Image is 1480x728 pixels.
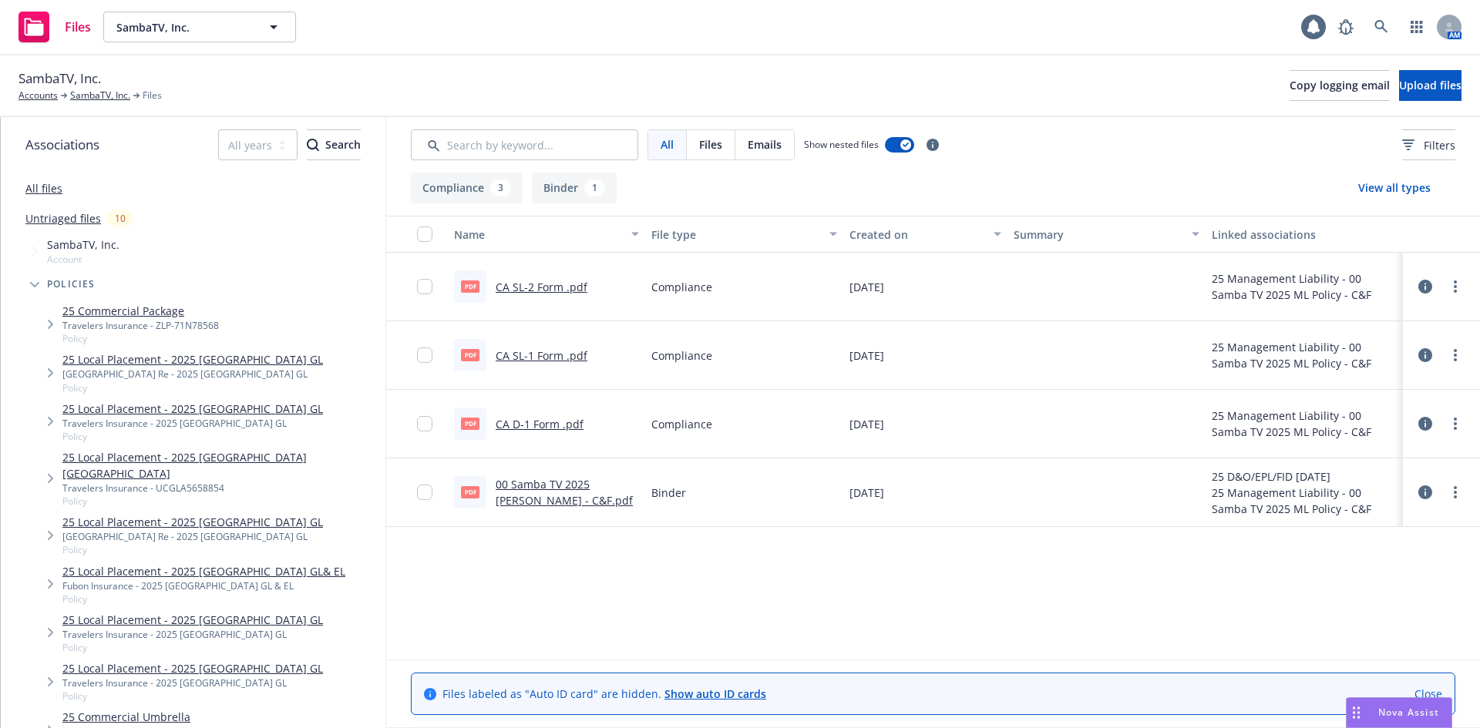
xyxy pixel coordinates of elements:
[1424,137,1455,153] span: Filters
[1212,468,1397,485] div: 25 D&O/EPL/FID [DATE]
[417,485,432,500] input: Toggle Row Selected
[651,347,712,364] span: Compliance
[1366,12,1397,42] a: Search
[411,129,638,160] input: Search by keyword...
[804,138,879,151] span: Show nested files
[651,416,712,432] span: Compliance
[62,579,345,592] div: Fubon Insurance - 2025 [GEOGRAPHIC_DATA] GL & EL
[307,139,319,151] svg: Search
[62,401,323,417] a: 25 Local Placement - 2025 [GEOGRAPHIC_DATA] GL
[65,21,91,33] span: Files
[461,349,479,361] span: pdf
[699,136,722,153] span: Files
[651,226,819,243] div: File type
[849,279,884,295] span: [DATE]
[62,481,379,495] div: Travelers Insurance - UCGLA5658854
[307,130,361,159] div: Search
[442,686,766,702] span: Files labeled as "Auto ID card" are hidden.
[496,417,584,431] a: CA D-1 Form .pdf
[62,592,345,606] span: Policy
[62,563,345,579] a: 25 Local Placement - 2025 [GEOGRAPHIC_DATA] GL& EL
[62,381,323,394] span: Policy
[62,430,323,443] span: Policy
[1330,12,1361,42] a: Report a Bug
[417,416,432,431] input: Toggle Row Selected
[645,216,843,253] button: File type
[62,641,323,654] span: Policy
[417,226,432,242] input: Select all
[62,709,220,725] a: 25 Commercial Umbrella
[62,660,323,676] a: 25 Local Placement - 2025 [GEOGRAPHIC_DATA] GL
[849,347,884,364] span: [DATE]
[116,19,250,35] span: SambaTV, Inc.
[1401,12,1432,42] a: Switch app
[25,210,101,226] a: Untriaged files
[1446,346,1465,364] a: more
[849,485,884,501] span: [DATE]
[448,216,645,253] button: Name
[454,226,622,243] div: Name
[1212,226,1397,243] div: Linked associations
[62,530,323,543] div: [GEOGRAPHIC_DATA] Re - 2025 [GEOGRAPHIC_DATA] GL
[461,486,479,498] span: pdf
[1399,78,1461,92] span: Upload files
[1212,270,1397,303] div: 25 Management Liability - 00 Samba TV 2025 ML Policy - C&F
[62,417,323,430] div: Travelers Insurance - 2025 [GEOGRAPHIC_DATA] GL
[490,179,511,196] div: 3
[25,181,62,196] a: All files
[532,173,617,203] button: Binder
[62,628,323,641] div: Travelers Insurance - 2025 [GEOGRAPHIC_DATA] GL
[1290,70,1390,101] button: Copy logging email
[62,689,323,703] span: Policy
[496,477,633,508] a: 00 Samba TV 2025 [PERSON_NAME] - C&F.pdf
[748,136,782,153] span: Emails
[1402,129,1455,160] button: Filters
[849,226,985,243] div: Created on
[62,612,323,628] a: 25 Local Placement - 2025 [GEOGRAPHIC_DATA] GL
[62,514,323,530] a: 25 Local Placement - 2025 [GEOGRAPHIC_DATA] GL
[47,280,96,289] span: Policies
[47,237,119,253] span: SambaTV, Inc.
[664,686,766,701] a: Show auto ID cards
[1399,70,1461,101] button: Upload files
[461,280,479,292] span: pdf
[461,418,479,429] span: pdf
[651,279,712,295] span: Compliance
[107,210,133,227] div: 10
[70,89,130,102] a: SambaTV, Inc.
[1378,706,1439,719] span: Nova Assist
[496,348,587,363] a: CA SL-1 Form .pdf
[843,216,1008,253] button: Created on
[18,89,58,102] a: Accounts
[25,135,99,155] span: Associations
[18,69,101,89] span: SambaTV, Inc.
[1414,686,1442,702] a: Close
[62,303,219,319] a: 25 Commercial Package
[62,319,219,332] div: Travelers Insurance - ZLP-71N78568
[1334,173,1455,203] button: View all types
[62,676,323,689] div: Travelers Insurance - 2025 [GEOGRAPHIC_DATA] GL
[496,280,587,294] a: CA SL-2 Form .pdf
[62,367,323,381] div: [GEOGRAPHIC_DATA] Re - 2025 [GEOGRAPHIC_DATA] GL
[143,89,162,102] span: Files
[1347,698,1366,727] div: Drag to move
[661,136,674,153] span: All
[62,449,379,481] a: 25 Local Placement - 2025 [GEOGRAPHIC_DATA] [GEOGRAPHIC_DATA]
[417,279,432,294] input: Toggle Row Selected
[62,543,323,556] span: Policy
[1206,216,1403,253] button: Linked associations
[849,416,884,432] span: [DATE]
[651,485,686,501] span: Binder
[1014,226,1182,243] div: Summary
[411,173,523,203] button: Compliance
[1446,277,1465,296] a: more
[1290,78,1390,92] span: Copy logging email
[1346,697,1452,728] button: Nova Assist
[1212,485,1397,517] div: 25 Management Liability - 00 Samba TV 2025 ML Policy - C&F
[62,495,379,508] span: Policy
[103,12,296,42] button: SambaTV, Inc.
[1007,216,1205,253] button: Summary
[1212,339,1397,371] div: 25 Management Liability - 00 Samba TV 2025 ML Policy - C&F
[1402,137,1455,153] span: Filters
[47,253,119,266] span: Account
